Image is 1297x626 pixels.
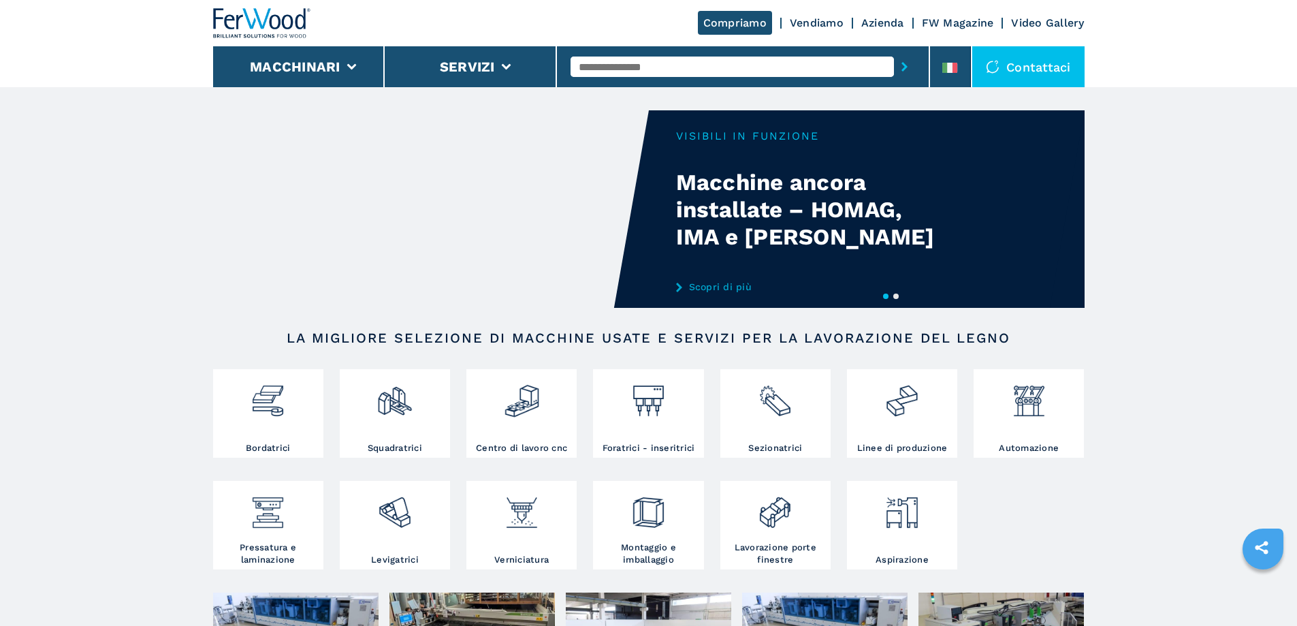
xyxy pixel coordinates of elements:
h2: LA MIGLIORE SELEZIONE DI MACCHINE USATE E SERVIZI PER LA LAVORAZIONE DEL LEGNO [257,330,1041,346]
h3: Lavorazione porte finestre [724,542,827,566]
h3: Linee di produzione [857,442,948,454]
img: Contattaci [986,60,999,74]
a: Vendiamo [790,16,844,29]
h3: Pressatura e laminazione [217,542,320,566]
img: squadratrici_2.png [377,373,413,419]
a: Azienda [861,16,904,29]
a: Linee di produzione [847,369,957,458]
h3: Levigatrici [371,554,419,566]
div: Contattaci [972,46,1085,87]
img: linee_di_produzione_2.png [884,373,920,419]
img: sezionatrici_2.png [757,373,793,419]
img: automazione.png [1011,373,1047,419]
a: Pressatura e laminazione [213,481,323,569]
h3: Montaggio e imballaggio [596,542,700,566]
img: foratrici_inseritrici_2.png [630,373,667,419]
img: Ferwood [213,8,311,38]
img: lavorazione_porte_finestre_2.png [757,484,793,531]
a: Bordatrici [213,369,323,458]
h3: Automazione [999,442,1059,454]
button: submit-button [894,51,915,82]
button: 1 [883,294,888,299]
a: Scopri di più [676,281,943,292]
a: Aspirazione [847,481,957,569]
img: bordatrici_1.png [250,373,286,419]
button: 2 [893,294,899,299]
img: montaggio_imballaggio_2.png [630,484,667,531]
h3: Bordatrici [246,442,291,454]
h3: Sezionatrici [748,442,802,454]
h3: Foratrici - inseritrici [603,442,695,454]
a: Montaggio e imballaggio [593,481,703,569]
a: Levigatrici [340,481,450,569]
h3: Centro di lavoro cnc [476,442,567,454]
img: verniciatura_1.png [504,484,540,531]
img: centro_di_lavoro_cnc_2.png [504,373,540,419]
a: Verniciatura [466,481,577,569]
img: aspirazione_1.png [884,484,920,531]
a: Squadratrici [340,369,450,458]
a: FW Magazine [922,16,994,29]
a: Centro di lavoro cnc [466,369,577,458]
h3: Squadratrici [368,442,422,454]
img: levigatrici_2.png [377,484,413,531]
h3: Aspirazione [876,554,929,566]
button: Servizi [440,59,495,75]
a: Foratrici - inseritrici [593,369,703,458]
a: Video Gallery [1011,16,1084,29]
a: Sezionatrici [720,369,831,458]
a: Lavorazione porte finestre [720,481,831,569]
img: pressa-strettoia.png [250,484,286,531]
button: Macchinari [250,59,340,75]
a: Automazione [974,369,1084,458]
iframe: Chat [1239,565,1287,616]
h3: Verniciatura [494,554,549,566]
a: Compriamo [698,11,772,35]
video: Your browser does not support the video tag. [213,110,649,308]
a: sharethis [1245,531,1279,565]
